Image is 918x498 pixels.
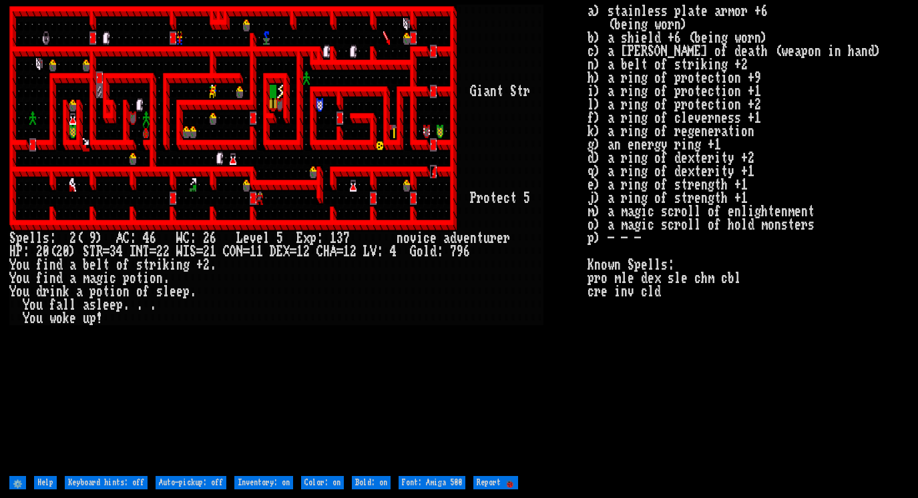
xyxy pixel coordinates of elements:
[49,312,56,325] div: w
[69,298,76,312] div: l
[109,272,116,285] div: c
[63,298,69,312] div: l
[63,285,69,298] div: k
[89,232,96,245] div: 9
[423,232,430,245] div: c
[236,245,243,258] div: N
[69,245,76,258] div: )
[96,298,103,312] div: l
[176,285,183,298] div: e
[450,245,457,258] div: 7
[36,272,43,285] div: f
[36,312,43,325] div: u
[36,245,43,258] div: 2
[23,298,29,312] div: Y
[503,192,510,205] div: c
[83,298,89,312] div: a
[29,298,36,312] div: o
[136,245,143,258] div: N
[29,312,36,325] div: o
[89,272,96,285] div: a
[483,85,490,98] div: a
[150,272,156,285] div: o
[56,312,63,325] div: o
[234,476,293,489] input: Inventory: on
[450,232,457,245] div: d
[490,85,497,98] div: n
[89,245,96,258] div: T
[116,245,123,258] div: 4
[190,245,196,258] div: S
[503,232,510,245] div: r
[43,285,49,298] div: r
[457,232,463,245] div: v
[170,285,176,298] div: e
[109,285,116,298] div: i
[203,258,210,272] div: 2
[56,272,63,285] div: d
[316,245,323,258] div: C
[196,258,203,272] div: +
[296,245,303,258] div: 1
[23,312,29,325] div: Y
[83,312,89,325] div: u
[377,245,383,258] div: :
[183,285,190,298] div: p
[69,272,76,285] div: a
[89,312,96,325] div: p
[156,245,163,258] div: 2
[103,258,109,272] div: t
[103,245,109,258] div: =
[343,245,350,258] div: 1
[457,245,463,258] div: 9
[497,192,503,205] div: e
[473,476,518,489] input: Report 🐞
[89,285,96,298] div: p
[336,232,343,245] div: 3
[210,245,216,258] div: 1
[116,258,123,272] div: o
[116,285,123,298] div: o
[69,232,76,245] div: 2
[163,272,170,285] div: .
[183,232,190,245] div: C
[49,285,56,298] div: i
[76,232,83,245] div: (
[390,245,397,258] div: 4
[109,298,116,312] div: e
[256,232,263,245] div: e
[143,245,150,258] div: T
[150,258,156,272] div: r
[16,272,23,285] div: o
[143,285,150,298] div: f
[483,232,490,245] div: u
[36,258,43,272] div: f
[523,192,530,205] div: 5
[130,232,136,245] div: :
[9,245,16,258] div: H
[463,245,470,258] div: 6
[163,258,170,272] div: k
[9,258,16,272] div: Y
[323,245,330,258] div: H
[49,258,56,272] div: n
[43,232,49,245] div: s
[283,245,290,258] div: X
[116,298,123,312] div: p
[83,272,89,285] div: m
[150,245,156,258] div: =
[56,285,63,298] div: n
[43,272,49,285] div: i
[23,232,29,245] div: e
[16,232,23,245] div: p
[276,232,283,245] div: 5
[170,258,176,272] div: i
[9,232,16,245] div: S
[183,258,190,272] div: g
[36,285,43,298] div: d
[16,258,23,272] div: o
[236,232,243,245] div: L
[123,285,130,298] div: n
[483,192,490,205] div: o
[156,272,163,285] div: n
